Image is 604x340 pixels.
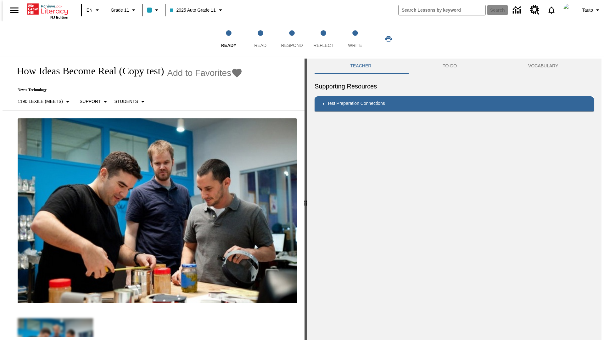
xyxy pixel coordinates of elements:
button: Select Student [112,96,149,107]
span: Read [254,43,266,48]
div: Test Preparation Connections [315,96,594,111]
div: Press Enter or Spacebar and then press right and left arrow keys to move the slider [305,59,307,340]
button: VOCABULARY [493,59,594,74]
button: Select Lexile, 1190 Lexile (Meets) [15,96,74,107]
button: Select a new avatar [560,2,580,18]
a: Notifications [543,2,560,18]
button: Reflect step 4 of 5 [305,21,342,56]
h1: How Ideas Become Real (Copy test) [10,65,164,77]
span: Add to Favorites [167,68,231,78]
button: Read step 2 of 5 [242,21,278,56]
div: Instructional Panel Tabs [315,59,594,74]
button: Grade: Grade 11, Select a grade [108,4,140,16]
span: Tauto [582,7,593,14]
p: News: Technology [10,88,243,92]
div: Home [27,2,68,19]
span: Ready [221,43,237,48]
button: Respond step 3 of 5 [274,21,310,56]
span: EN [87,7,92,14]
button: Teacher [315,59,407,74]
span: Grade 11 [111,7,129,14]
input: search field [399,5,485,15]
span: Reflect [314,43,334,48]
img: Quirky founder Ben Kaufman tests a new product with co-worker Gaz Brown and product inventor Jon ... [18,118,297,303]
p: Students [114,98,138,105]
a: Data Center [509,2,526,19]
button: Write step 5 of 5 [337,21,373,56]
span: Write [348,43,362,48]
button: Scaffolds, Support [77,96,112,107]
h6: Supporting Resources [315,81,594,91]
button: Ready step 1 of 5 [210,21,247,56]
button: Print [378,33,399,44]
button: Language: EN, Select a language [84,4,104,16]
p: Test Preparation Connections [327,100,385,108]
span: Respond [281,43,303,48]
button: Add to Favorites - How Ideas Become Real (Copy test) [167,67,243,78]
img: Avatar [563,4,576,16]
a: Resource Center, Will open in new tab [526,2,543,19]
button: TO-DO [407,59,493,74]
button: Class: 2025 Auto Grade 11, Select your class [167,4,226,16]
div: reading [3,59,305,337]
button: Class color is light blue. Change class color [144,4,163,16]
button: Profile/Settings [580,4,604,16]
button: Open side menu [5,1,24,20]
div: activity [307,59,601,340]
span: NJ Edition [50,15,68,19]
span: 2025 Auto Grade 11 [170,7,215,14]
p: 1190 Lexile (Meets) [18,98,63,105]
p: Support [80,98,101,105]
